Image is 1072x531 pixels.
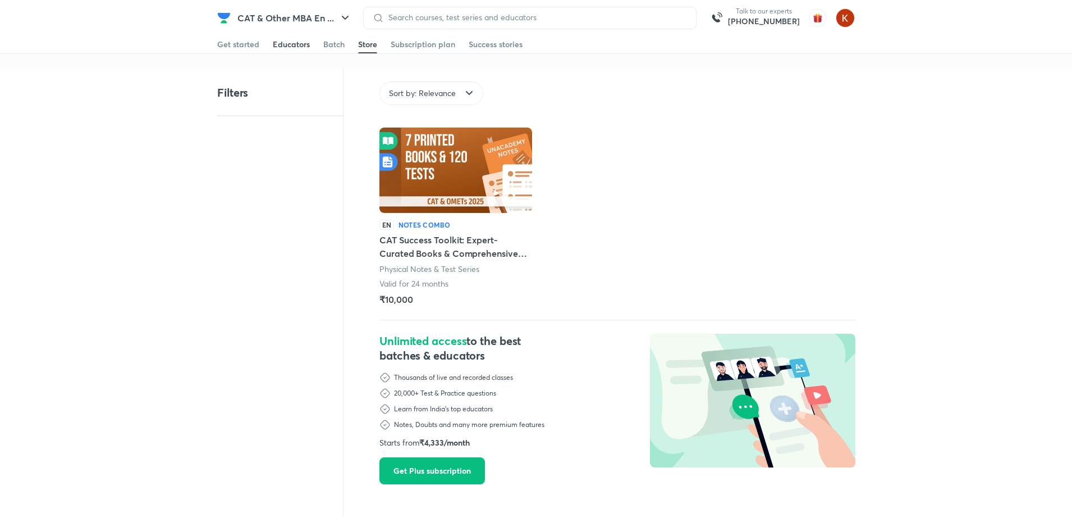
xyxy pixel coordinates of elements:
p: Starts from [379,437,855,448]
a: Success stories [469,35,523,53]
a: [PHONE_NUMBER] [728,16,800,27]
img: Subscription Banner [650,334,855,468]
a: Batch [323,35,345,53]
p: Notes, Doubts and many more premium features [394,420,544,429]
img: Advait Nutan [836,8,855,28]
h6: Notes Combo [398,220,451,230]
img: avatar [809,9,827,27]
span: Get Plus subscription [393,465,471,476]
p: 20,000+ Test & Practice questions [394,389,496,398]
div: Subscription plan [391,39,455,50]
a: Get started [217,35,259,53]
div: Educators [273,39,310,50]
span: ₹ 4,333 /month [419,437,470,448]
a: Subscription plan [391,35,455,53]
img: Batch Thumbnail [379,128,532,213]
p: EN [379,220,394,230]
span: to the best batches & educators [379,333,521,363]
button: Get Plus subscription [379,457,485,484]
img: Company Logo [217,11,231,25]
div: Success stories [469,39,523,50]
h5: ₹10,000 [379,293,413,306]
a: Store [358,35,377,53]
h4: Unlimited access [379,334,556,363]
p: Thousands of live and recorded classes [394,373,513,382]
h4: Filters [217,85,248,100]
input: Search courses, test series and educators [384,13,687,22]
p: Learn from India’s top educators [394,405,493,414]
a: Educators [273,35,310,53]
button: CAT & Other MBA En ... [231,7,359,29]
div: Store [358,39,377,50]
div: Batch [323,39,345,50]
div: Get started [217,39,259,50]
p: Talk to our experts [728,7,800,16]
span: Sort by: Relevance [389,88,456,99]
img: call-us [705,7,728,29]
p: Physical Notes & Test Series [379,264,480,275]
p: Valid for 24 months [379,278,448,289]
h5: CAT Success Toolkit: Expert-Curated Books & Comprehensive Mock Tests [379,233,532,260]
